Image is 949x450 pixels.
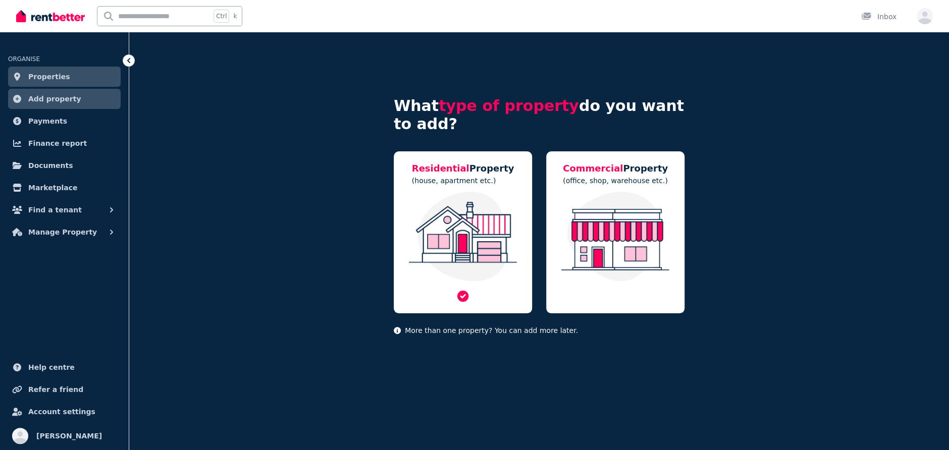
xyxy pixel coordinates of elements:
span: k [233,12,237,20]
span: [PERSON_NAME] [36,430,102,442]
span: Account settings [28,406,95,418]
span: Properties [28,71,70,83]
a: Marketplace [8,178,121,198]
h4: What do you want to add? [394,97,684,133]
a: Refer a friend [8,379,121,400]
button: Manage Property [8,222,121,242]
span: Documents [28,159,73,172]
span: Ctrl [214,10,229,23]
span: ORGANISE [8,55,40,63]
h5: Property [412,161,514,176]
a: Add property [8,89,121,109]
button: Find a tenant [8,200,121,220]
div: Inbox [861,12,897,22]
span: Find a tenant [28,204,82,216]
span: Help centre [28,361,75,373]
a: Account settings [8,402,121,422]
p: (house, apartment etc.) [412,176,514,186]
a: Payments [8,111,121,131]
span: Finance report [28,137,87,149]
span: Commercial [563,163,623,174]
img: RentBetter [16,9,85,24]
span: Payments [28,115,67,127]
a: Help centre [8,357,121,377]
img: Residential Property [404,192,522,282]
a: Documents [8,155,121,176]
span: type of property [439,97,579,115]
a: Properties [8,67,121,87]
span: Residential [412,163,469,174]
p: More than one property? You can add more later. [394,325,684,335]
span: Refer a friend [28,383,83,396]
img: Commercial Property [556,192,674,282]
p: (office, shop, warehouse etc.) [563,176,668,186]
h5: Property [563,161,668,176]
span: Manage Property [28,226,97,238]
span: Add property [28,93,81,105]
a: Finance report [8,133,121,153]
span: Marketplace [28,182,77,194]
